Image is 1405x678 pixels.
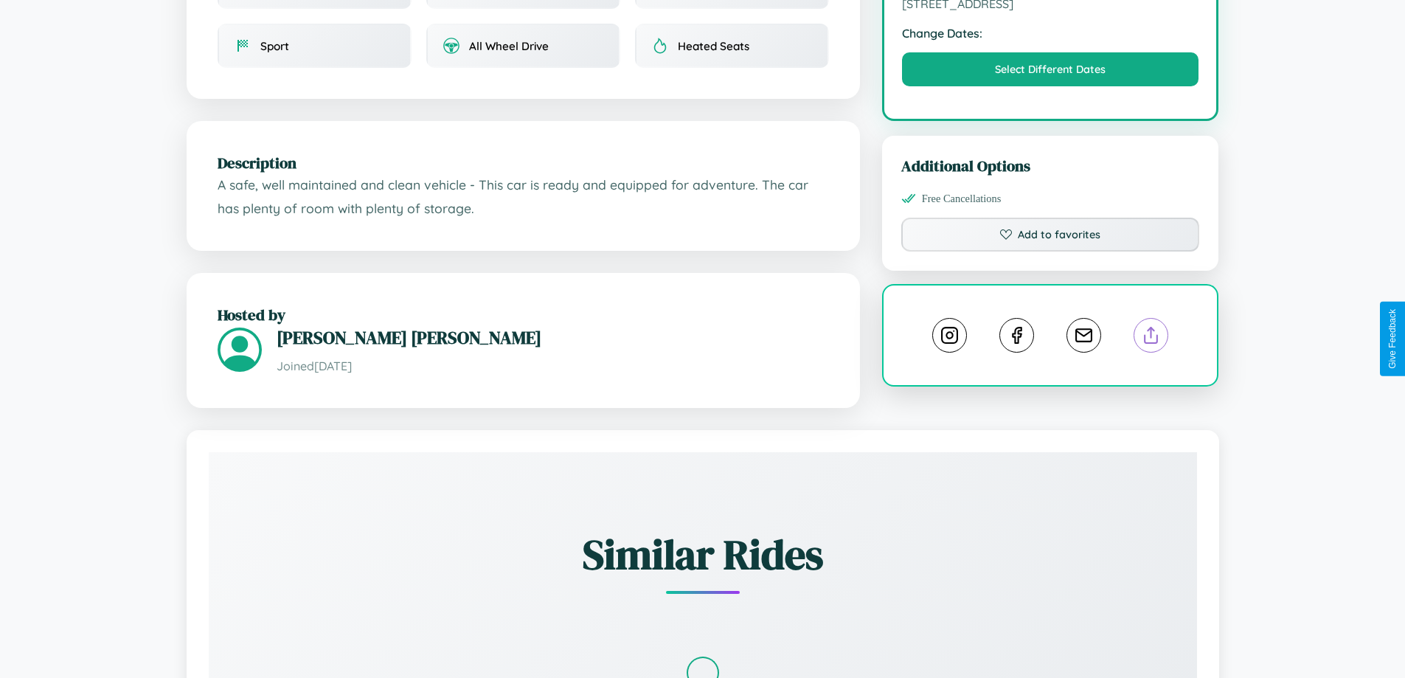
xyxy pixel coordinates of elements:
[678,39,749,53] span: Heated Seats
[922,193,1002,205] span: Free Cancellations
[902,52,1199,86] button: Select Different Dates
[218,173,829,220] p: A safe, well maintained and clean vehicle - This car is ready and equipped for adventure. The car...
[1387,309,1398,369] div: Give Feedback
[901,155,1200,176] h3: Additional Options
[277,325,829,350] h3: [PERSON_NAME] [PERSON_NAME]
[277,356,829,377] p: Joined [DATE]
[902,26,1199,41] strong: Change Dates:
[218,152,829,173] h2: Description
[901,218,1200,252] button: Add to favorites
[260,39,289,53] span: Sport
[469,39,549,53] span: All Wheel Drive
[218,304,829,325] h2: Hosted by
[260,526,1145,583] h2: Similar Rides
